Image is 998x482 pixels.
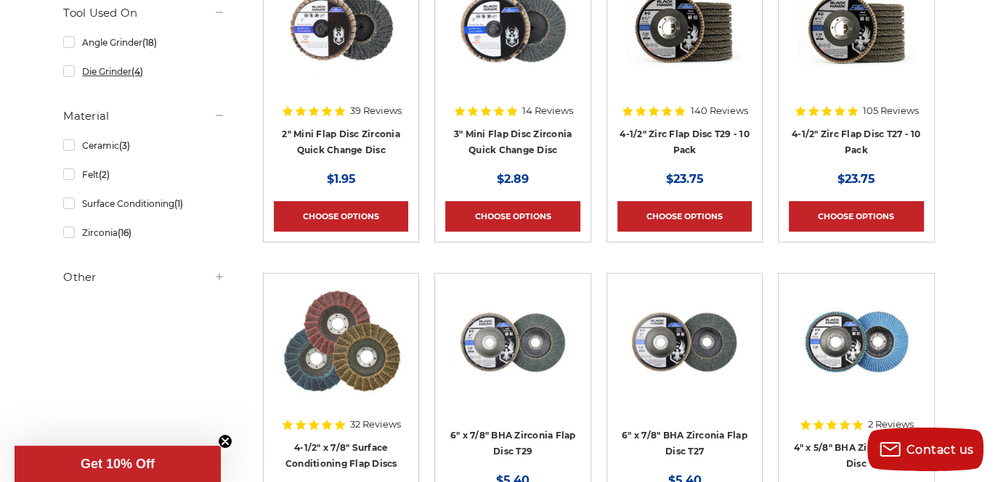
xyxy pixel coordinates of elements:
a: Choose Options [445,201,580,232]
a: 4-1/2" x 7/8" Surface Conditioning Flap Discs [285,442,397,470]
h5: Material [63,107,225,125]
a: Surface Conditioning [63,191,225,216]
a: 4" x 5/8" BHA Zirconia Flap Disc [793,442,919,470]
a: Zirconia [63,220,225,245]
span: 2 Reviews [868,420,914,429]
img: Coarse 36 grit BHA Zirconia flap disc, 6-inch, flat T27 for aggressive material removal [626,284,742,400]
span: 32 Reviews [350,420,401,429]
a: 2" Mini Flap Disc Zirconia Quick Change Disc [282,128,400,156]
a: Angle Grinder [63,30,225,55]
img: Black Hawk 6 inch T29 coarse flap discs, 36 grit for efficient material removal [455,284,571,400]
a: 6" x 7/8" BHA Zirconia Flap Disc T27 [622,430,747,457]
a: 4-1/2" Zirc Flap Disc T29 - 10 Pack [620,128,750,156]
img: Scotch brite flap discs [282,284,401,400]
span: $1.95 [327,172,356,186]
span: Contact us [906,443,974,457]
span: (16) [118,227,131,238]
button: Contact us [867,428,983,471]
span: Get 10% Off [81,457,155,471]
h5: Tool Used On [63,4,225,22]
a: 4-inch BHA Zirconia flap disc with 40 grit designed for aggressive metal sanding and grinding [789,284,923,418]
a: Scotch brite flap discs [274,284,408,418]
span: $23.75 [837,172,875,186]
img: 4-inch BHA Zirconia flap disc with 40 grit designed for aggressive metal sanding and grinding [798,284,914,400]
button: Close teaser [218,434,232,449]
a: Felt [63,162,225,187]
a: Ceramic [63,133,225,158]
span: $23.75 [665,172,703,186]
span: (4) [131,66,143,77]
span: $2.89 [497,172,529,186]
a: Choose Options [274,201,408,232]
a: 3" Mini Flap Disc Zirconia Quick Change Disc [454,128,572,156]
div: Get 10% OffClose teaser [15,446,221,482]
span: (1) [174,198,183,209]
h5: Other [63,269,225,286]
a: Choose Options [617,201,752,232]
a: Coarse 36 grit BHA Zirconia flap disc, 6-inch, flat T27 for aggressive material removal [617,284,752,418]
span: 105 Reviews [863,106,919,115]
span: 140 Reviews [690,106,747,115]
span: (3) [119,140,130,151]
a: Choose Options [789,201,923,232]
span: 39 Reviews [350,106,402,115]
span: (2) [99,169,110,180]
a: Die Grinder [63,59,225,84]
span: 14 Reviews [522,106,573,115]
a: 4-1/2" Zirc Flap Disc T27 - 10 Pack [792,128,921,156]
a: Black Hawk 6 inch T29 coarse flap discs, 36 grit for efficient material removal [445,284,580,418]
span: (18) [142,37,157,48]
a: 6" x 7/8" BHA Zirconia Flap Disc T29 [450,430,576,457]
